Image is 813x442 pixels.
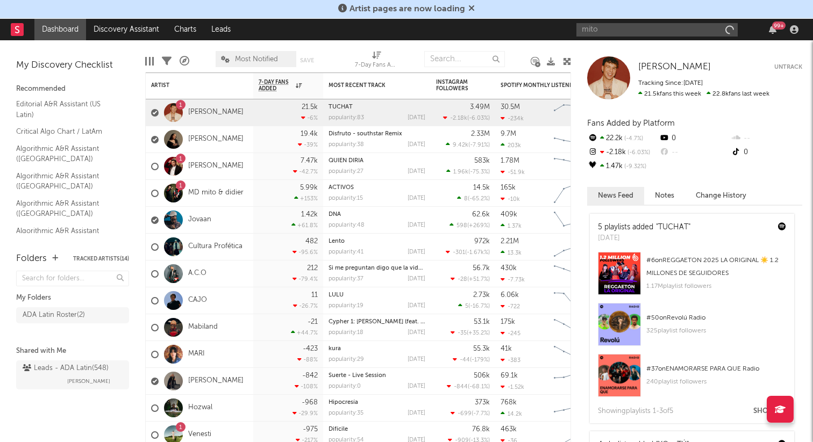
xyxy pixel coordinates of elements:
[34,19,86,40] a: Dashboard
[501,383,524,390] div: -1.52k
[329,330,363,336] div: popularity: 18
[774,62,802,73] button: Untrack
[623,164,646,170] span: -9.32 %
[329,400,358,405] a: Hipocresía
[469,196,488,202] span: -65.2 %
[549,153,597,180] svg: Chart title
[329,238,425,244] div: Lento
[329,292,344,298] a: LULU
[291,222,318,229] div: +61.8 %
[329,212,341,218] a: DNA
[329,131,425,137] div: Disfruto - southstar Remix
[769,25,776,34] button: 99+
[73,256,129,262] button: Tracked Artists(14)
[16,252,47,265] div: Folders
[464,196,468,202] span: 8
[460,357,470,363] span: -44
[188,215,211,224] a: Jovaan
[329,212,425,218] div: DNA
[501,318,515,325] div: 175k
[587,146,659,160] div: -2.18k
[408,195,425,201] div: [DATE]
[474,318,490,325] div: 53.1k
[450,222,490,229] div: ( )
[329,185,425,191] div: ACTIVOS
[549,234,597,260] svg: Chart title
[659,146,730,160] div: --
[501,104,520,111] div: 30.5M
[408,115,425,121] div: [DATE]
[659,132,730,146] div: 0
[450,115,467,121] span: -2.18k
[468,5,475,13] span: Dismiss
[436,79,474,92] div: Instagram Followers
[329,426,425,432] div: Difícile
[329,373,386,379] a: Suerte - Live Session
[23,362,109,375] div: Leads - ADA Latin ( 548 )
[307,265,318,272] div: 212
[408,383,425,389] div: [DATE]
[576,23,738,37] input: Search for artists
[451,329,490,336] div: ( )
[646,375,786,388] div: 240 playlist followers
[473,345,490,352] div: 55.3k
[293,410,318,417] div: -29.9 %
[301,157,318,164] div: 7.47k
[329,104,425,110] div: TUCHAT
[329,373,425,379] div: Suerte - Live Session
[472,357,488,363] span: -179 %
[472,426,490,433] div: 76.8k
[549,126,597,153] svg: Chart title
[408,169,425,175] div: [DATE]
[458,330,467,336] span: -35
[188,430,211,439] a: Venesti
[408,222,425,228] div: [DATE]
[329,319,469,325] a: Cypher 1: [PERSON_NAME] (feat. [PERSON_NAME])
[329,195,363,201] div: popularity: 15
[305,238,318,245] div: 482
[329,104,353,110] a: TUCHAT
[646,363,786,375] div: # 37 on ENAMORARSE PARA QUE Radio
[453,356,490,363] div: ( )
[472,211,490,218] div: 62.6k
[470,142,488,148] span: -7.91 %
[474,372,490,379] div: 506k
[180,46,189,77] div: A&R Pipeline
[598,222,690,233] div: 5 playlists added
[457,223,467,229] span: 598
[329,357,364,363] div: popularity: 29
[470,303,488,309] span: -16.7 %
[16,83,129,96] div: Recommended
[501,276,525,283] div: -7.73k
[302,399,318,406] div: -968
[458,277,467,282] span: -28
[638,91,701,97] span: 21.5k fans this week
[638,62,711,71] span: [PERSON_NAME]
[501,303,520,310] div: -722
[301,131,318,137] div: 19.4k
[329,346,341,352] a: kura
[298,141,318,148] div: -39 %
[549,287,597,314] svg: Chart title
[587,187,644,205] button: News Feed
[308,318,318,325] div: -21
[587,132,659,146] div: 22.2k
[311,292,318,299] div: 11
[188,403,212,412] a: Hozwal
[626,150,650,156] span: -6.03 %
[469,384,488,390] span: -68.1 %
[301,114,318,121] div: -6 %
[646,311,786,324] div: # 50 on Revolú Radio
[587,119,675,127] span: Fans Added by Platform
[16,307,129,323] a: ADA Latin Roster(2)
[474,157,490,164] div: 583k
[302,372,318,379] div: -842
[329,319,425,325] div: Cypher 1: Ella (feat. Delfina Dib)
[501,195,520,202] div: -10k
[473,411,488,417] span: -7.7 %
[453,169,468,175] span: 1.96k
[458,302,490,309] div: ( )
[329,82,409,89] div: Most Recent Track
[67,375,110,388] span: [PERSON_NAME]
[329,346,425,352] div: kura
